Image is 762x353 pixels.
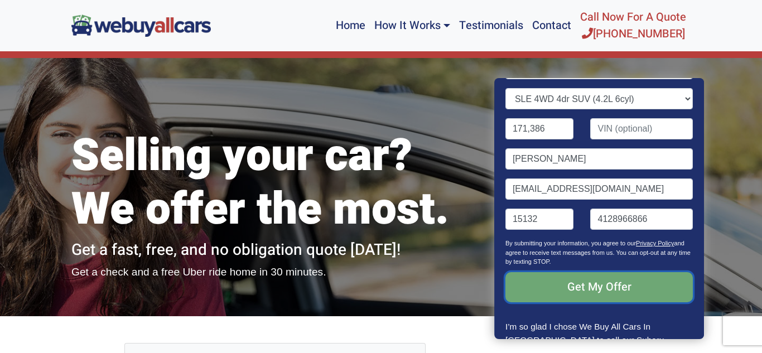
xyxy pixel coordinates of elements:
[505,148,693,170] input: Name
[71,129,479,236] h1: Selling your car? We offer the most.
[370,4,455,47] a: How It Works
[591,209,693,230] input: Phone
[528,4,576,47] a: Contact
[455,4,528,47] a: Testimonials
[636,240,674,246] a: Privacy Policy
[71,14,211,36] img: We Buy All Cars in NJ logo
[71,241,479,260] h2: Get a fast, free, and no obligation quote [DATE]!
[505,118,574,139] input: Mileage
[591,118,693,139] input: VIN (optional)
[505,272,693,302] input: Get My Offer
[71,264,479,281] p: Get a check and a free Uber ride home in 30 minutes.
[576,4,691,47] a: Call Now For A Quote[PHONE_NUMBER]
[505,178,693,200] input: Email
[505,28,693,320] form: Contact form
[331,4,370,47] a: Home
[505,239,693,272] p: By submitting your information, you agree to our and agree to receive text messages from us. You ...
[505,209,574,230] input: Zip code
